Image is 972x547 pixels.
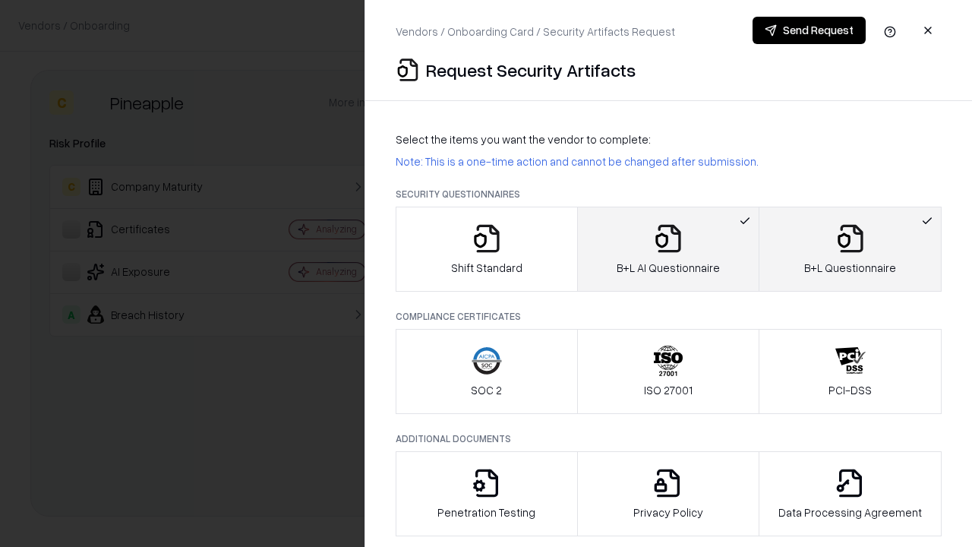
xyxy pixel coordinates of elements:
p: Security Questionnaires [396,188,942,201]
button: Privacy Policy [577,451,760,536]
button: Data Processing Agreement [759,451,942,536]
p: PCI-DSS [828,382,872,398]
button: Penetration Testing [396,451,578,536]
p: Request Security Artifacts [426,58,636,82]
p: Compliance Certificates [396,310,942,323]
button: Shift Standard [396,207,578,292]
button: B+L AI Questionnaire [577,207,760,292]
p: Privacy Policy [633,504,703,520]
button: Send Request [753,17,866,44]
button: PCI-DSS [759,329,942,414]
p: Penetration Testing [437,504,535,520]
p: Data Processing Agreement [778,504,922,520]
p: Note: This is a one-time action and cannot be changed after submission. [396,153,942,169]
button: B+L Questionnaire [759,207,942,292]
button: SOC 2 [396,329,578,414]
p: Select the items you want the vendor to complete: [396,131,942,147]
p: SOC 2 [471,382,502,398]
p: B+L AI Questionnaire [617,260,720,276]
p: B+L Questionnaire [804,260,896,276]
p: Additional Documents [396,432,942,445]
button: ISO 27001 [577,329,760,414]
p: Vendors / Onboarding Card / Security Artifacts Request [396,24,675,40]
p: Shift Standard [451,260,522,276]
p: ISO 27001 [644,382,693,398]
